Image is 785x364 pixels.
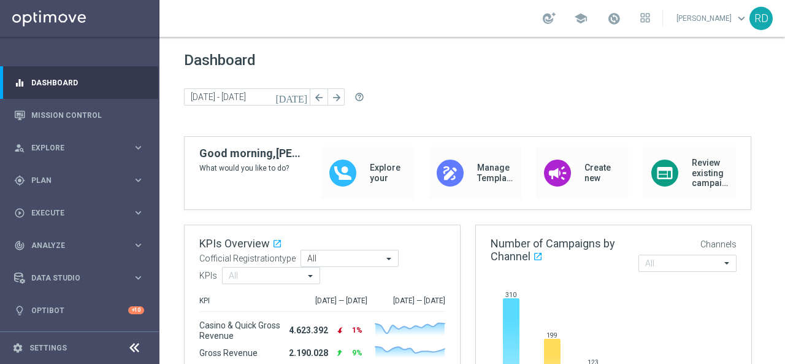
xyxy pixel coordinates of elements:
a: Settings [29,344,67,352]
button: play_circle_outline Execute keyboard_arrow_right [13,208,145,218]
div: Execute [14,207,132,219]
i: equalizer [14,77,25,88]
button: track_changes Analyze keyboard_arrow_right [13,241,145,250]
i: keyboard_arrow_right [132,174,144,186]
i: keyboard_arrow_right [132,272,144,284]
span: keyboard_arrow_down [735,12,748,25]
i: keyboard_arrow_right [132,207,144,219]
span: Data Studio [31,274,132,282]
i: keyboard_arrow_right [132,142,144,153]
i: settings [12,343,23,354]
i: lightbulb [14,305,25,316]
a: Dashboard [31,66,144,99]
span: Analyze [31,242,132,249]
button: Data Studio keyboard_arrow_right [13,273,145,283]
button: person_search Explore keyboard_arrow_right [13,143,145,153]
div: Dashboard [14,66,144,99]
div: Mission Control [14,99,144,131]
div: Data Studio [14,273,132,284]
div: Plan [14,175,132,186]
div: +10 [128,306,144,314]
i: person_search [14,142,25,153]
a: Optibot [31,294,128,327]
button: gps_fixed Plan keyboard_arrow_right [13,176,145,185]
i: play_circle_outline [14,207,25,219]
span: Execute [31,209,132,217]
span: Plan [31,177,132,184]
span: Explore [31,144,132,152]
i: gps_fixed [14,175,25,186]
div: Optibot [14,294,144,327]
div: RD [749,7,773,30]
button: Mission Control [13,110,145,120]
a: [PERSON_NAME]keyboard_arrow_down [675,9,749,28]
button: lightbulb Optibot +10 [13,306,145,316]
div: Analyze [14,240,132,251]
a: Mission Control [31,99,144,131]
span: school [574,12,588,25]
button: equalizer Dashboard [13,78,145,88]
i: track_changes [14,240,25,251]
i: keyboard_arrow_right [132,239,144,251]
div: Explore [14,142,132,153]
